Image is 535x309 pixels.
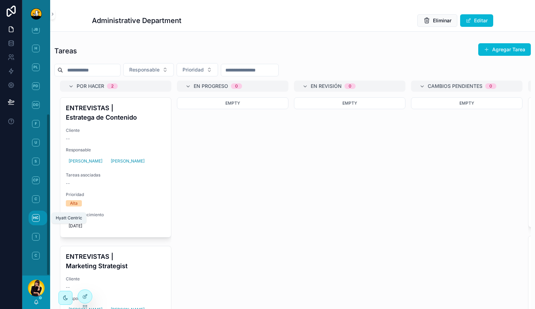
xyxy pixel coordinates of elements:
[32,120,40,128] span: F
[111,83,114,89] div: 2
[66,296,165,301] span: Responsable
[29,173,47,188] a: CP
[29,41,47,56] a: H
[29,98,47,112] a: DD
[123,63,174,76] button: Select Button
[29,116,47,131] a: F
[194,83,228,90] span: En Progreso
[31,8,42,20] img: App logo
[22,28,50,276] div: scrollable content
[235,83,238,89] div: 0
[29,79,47,93] a: PD
[69,223,163,229] span: [DATE]
[54,46,77,56] h1: Tareas
[32,233,40,241] span: 1
[66,103,165,122] h4: ENTREVISTAS | Estratega de Contenido
[29,60,47,75] a: PL
[32,214,40,222] span: HC
[29,248,47,263] a: C
[66,172,165,178] span: Tareas asociadas
[66,192,165,197] span: Prioridad
[177,63,218,76] button: Select Button
[460,14,493,27] button: Editar
[77,83,104,90] span: Por Hacer
[66,285,70,290] span: --
[478,43,531,56] button: Agregar Tarea
[29,211,47,225] a: HC
[32,101,40,109] span: DD
[69,158,102,164] span: [PERSON_NAME]
[66,212,165,218] span: Fecha Vencimiento
[428,83,482,90] span: Cambios Pendientes
[489,83,492,89] div: 0
[66,252,165,271] h4: ENTREVISTAS | Marketing Strategist
[66,181,70,186] span: --
[349,83,351,89] div: 0
[225,100,240,106] span: Empty
[32,252,40,259] span: C
[29,22,47,37] a: JB
[32,195,40,203] span: C
[92,16,181,25] h1: Administrative Department
[129,66,160,73] span: Responsable
[56,215,82,221] span: Hyatt Centric
[32,176,40,184] span: CP
[66,276,165,282] span: Cliente
[311,83,342,90] span: En Revisión
[32,45,40,52] span: H
[32,158,40,165] span: S
[70,200,78,206] div: Alta
[342,100,357,106] span: Empty
[111,158,145,164] span: [PERSON_NAME]
[66,147,165,153] span: Responsable
[32,139,40,146] span: U
[417,14,457,27] button: Eliminar
[29,135,47,150] a: U
[66,157,105,165] a: [PERSON_NAME]
[32,82,40,90] span: PD
[29,154,47,169] a: S
[29,192,47,206] a: C
[32,26,40,33] span: JB
[459,100,474,106] span: Empty
[60,97,171,238] a: ENTREVISTAS | Estratega de ContenidoCliente--Responsable[PERSON_NAME][PERSON_NAME]Tareas asociada...
[433,17,451,24] span: Eliminar
[108,157,147,165] a: [PERSON_NAME]
[66,136,70,142] span: --
[183,66,204,73] span: Prioridad
[29,229,47,244] a: 1
[66,128,165,133] span: Cliente
[32,63,40,71] span: PL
